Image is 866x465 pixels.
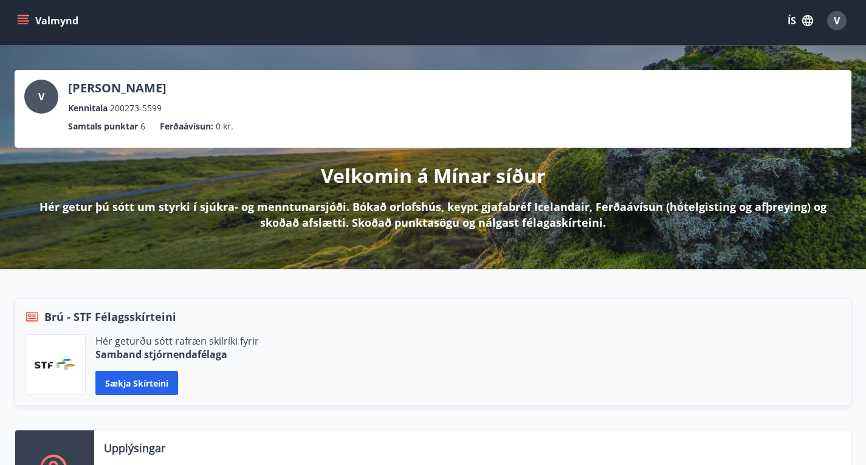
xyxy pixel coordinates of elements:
[95,348,259,361] p: Samband stjórnendafélaga
[34,199,832,230] p: Hér getur þú sótt um styrki í sjúkra- og menntunarsjóði. Bókað orlofshús, keypt gjafabréf Iceland...
[140,120,145,133] span: 6
[160,120,213,133] p: Ferðaávísun :
[95,334,259,348] p: Hér geturðu sótt rafræn skilríki fyrir
[104,440,165,456] p: Upplýsingar
[15,10,83,32] button: menu
[321,162,546,189] p: Velkomin á Mínar síður
[834,14,840,27] span: V
[781,10,820,32] button: ÍS
[822,6,851,35] button: V
[38,90,44,103] span: V
[216,120,233,133] span: 0 kr.
[95,371,178,395] button: Sækja skírteini
[44,309,176,325] span: Brú - STF Félagsskírteini
[110,102,162,115] span: 200273-5599
[68,102,108,115] p: Kennitala
[68,120,138,133] p: Samtals punktar
[68,80,167,97] p: [PERSON_NAME]
[35,359,76,370] img: vjCaq2fThgY3EUYqSgpjEiBg6WP39ov69hlhuPVN.png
